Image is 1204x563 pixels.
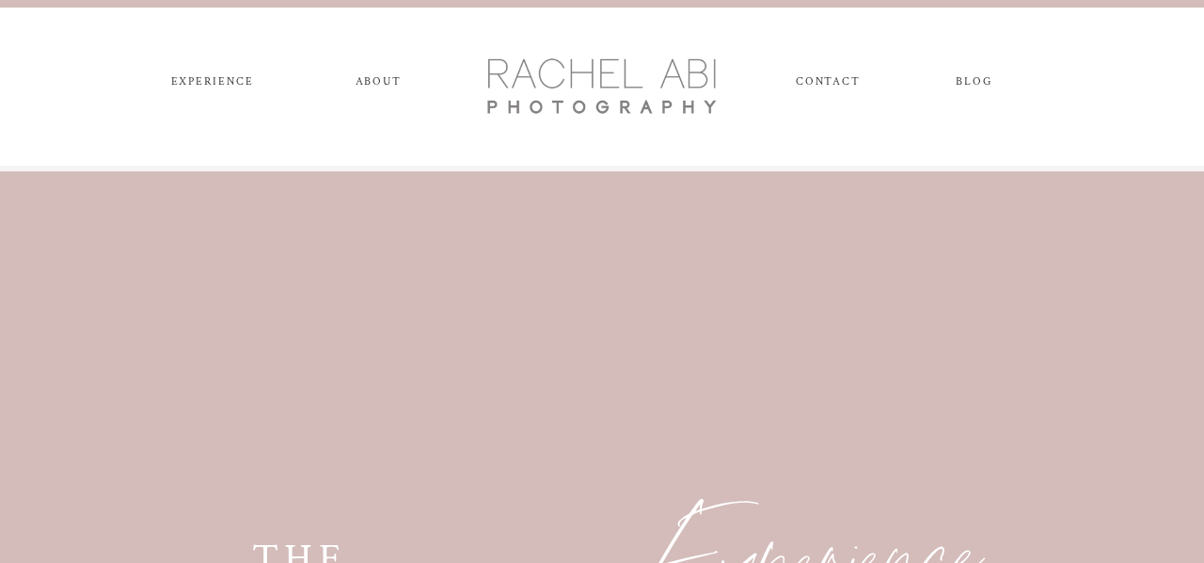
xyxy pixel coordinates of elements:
[352,75,404,96] a: ABOUT
[163,75,261,96] a: experience
[940,75,1008,96] a: blog
[796,75,859,96] a: CONTACT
